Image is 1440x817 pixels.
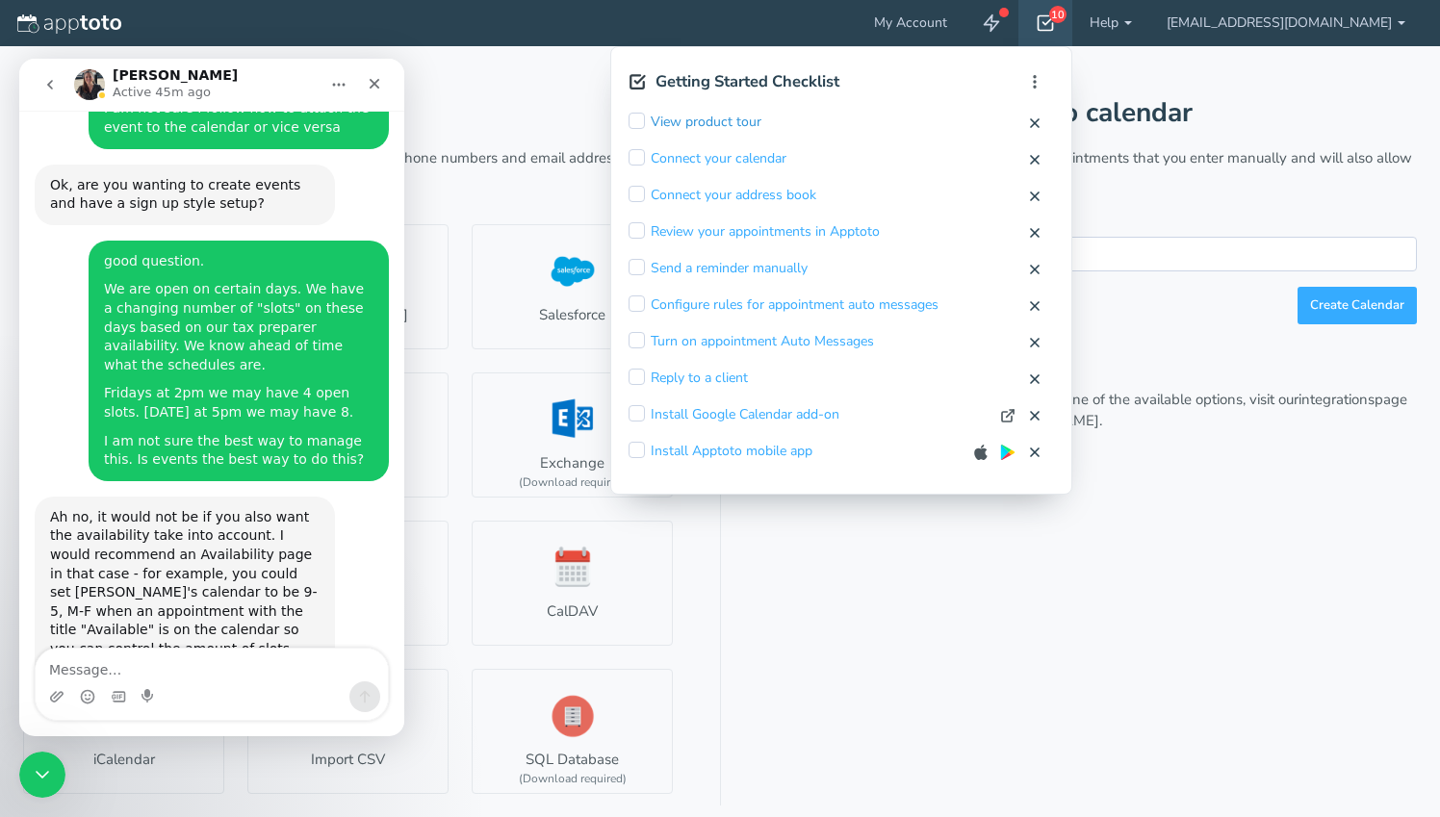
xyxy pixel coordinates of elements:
a: Send a reminder manually [651,259,808,278]
a: Reply to a client [651,369,748,388]
a: Connect your calendar [651,149,786,168]
p: An Apptoto calendar will show all of your appointments that you enter manually and will also allo... [766,148,1417,190]
div: John says… [15,182,370,438]
a: CalDAV [472,521,673,646]
a: Install Google Calendar add-on [651,405,839,424]
img: apple-app-store.svg [973,445,989,460]
h2: Getting Started Checklist [656,73,839,90]
div: (Download required) [519,474,627,491]
iframe: Intercom live chat [19,752,65,798]
button: Upload attachment [30,630,45,646]
div: (Download required) [519,771,627,787]
button: Emoji picker [61,630,76,646]
a: Install Apptoto mobile app [651,442,812,461]
a: integrations [1299,390,1375,409]
div: good question.We are open on certain days. We have a changing number of "slots" on these days bas... [69,182,370,422]
a: Review your appointments in Apptoto [651,222,880,242]
div: Ah no, it would not be if you also want the availability take into account. I would recommend an ... [31,449,300,676]
p: If you’re unable to connect your calendar with one of the available options, visit our page or em... [766,390,1417,431]
div: We are open on certain days. We have a changing number of "slots" on these days based on our tax ... [85,221,354,316]
button: Create Calendar [1298,287,1417,324]
a: Turn on appointment Auto Messages [651,332,874,351]
button: Start recording [122,630,138,646]
iframe: Intercom live chat [19,59,404,736]
img: google-play.svg [1000,445,1016,460]
div: Ah no, it would not be if you also want the availability take into account. I would recommend an ... [15,438,316,687]
input: e.g. Appointments [766,237,1417,270]
h2: Need help? [766,347,1417,371]
a: View product tour [651,113,761,132]
div: Ok, are you wanting to create events and have a sign up style setup? [31,117,300,155]
a: Configure rules for appointment auto messages [651,295,939,315]
div: 10 [1049,6,1067,23]
button: Gif picker [91,630,107,646]
a: SQL Database [472,669,673,794]
div: Jessica says… [15,438,370,722]
a: Connect your address book [651,186,816,205]
img: logo-apptoto--white.svg [17,14,121,34]
h1: Or create a new Apptoto calendar [766,98,1417,128]
div: good question. [85,193,354,213]
a: Exchange [472,372,673,498]
div: Fridays at 2pm we may have 4 open slots. [DATE] at 5pm we may have 8. [85,325,354,363]
textarea: Message… [16,590,369,623]
button: Send a message… [330,623,361,653]
div: I am not sure the best way to manage this. Is events the best way to do this? [85,373,354,411]
a: Salesforce [472,224,673,349]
